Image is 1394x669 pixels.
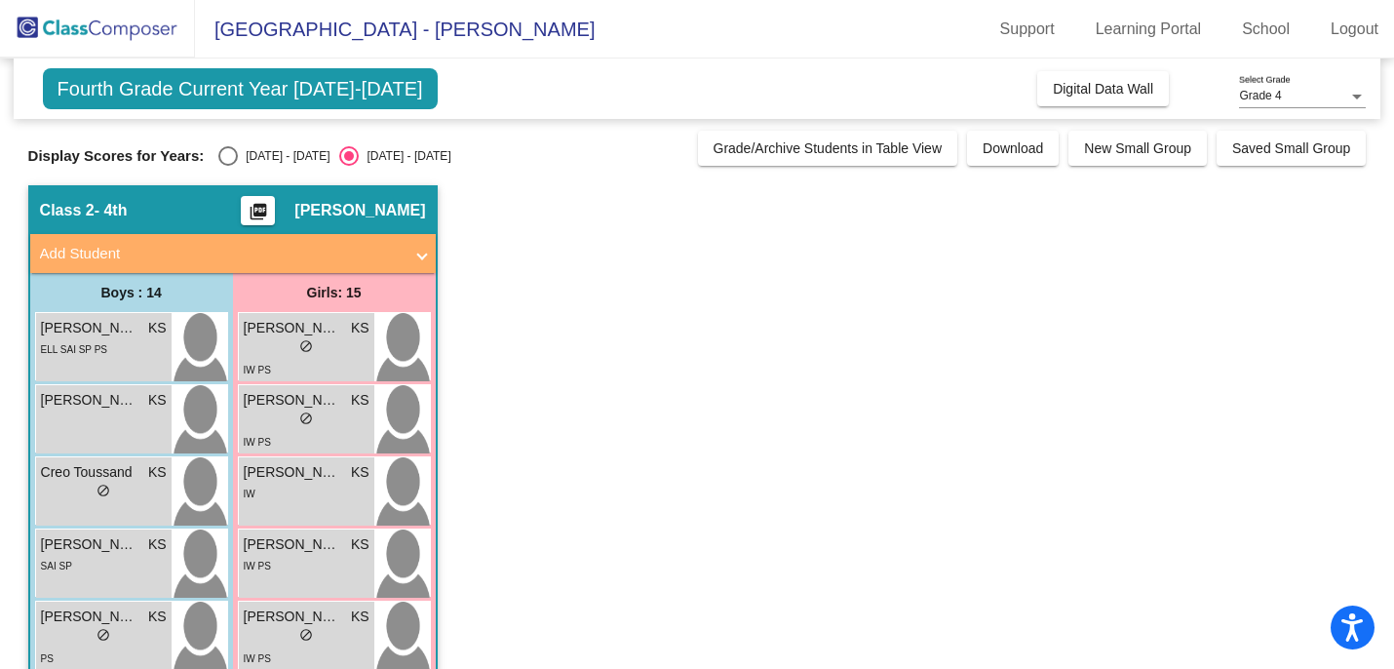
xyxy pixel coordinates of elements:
span: [PERSON_NAME] [244,607,341,627]
span: KS [148,462,167,483]
span: do_not_disturb_alt [299,628,313,642]
span: [GEOGRAPHIC_DATA] - [PERSON_NAME] [195,14,595,45]
span: New Small Group [1084,140,1191,156]
span: [PERSON_NAME] [244,462,341,483]
span: Creo Toussand [41,462,138,483]
span: [PERSON_NAME] [41,534,138,555]
button: Saved Small Group [1217,131,1366,166]
mat-panel-title: Add Student [40,243,403,265]
div: Boys : 14 [30,273,233,312]
span: Grade 4 [1239,89,1281,102]
span: KS [351,318,369,338]
span: [PERSON_NAME] [294,201,425,220]
span: IW PS [244,437,271,448]
button: Grade/Archive Students in Table View [698,131,958,166]
span: Grade/Archive Students in Table View [714,140,943,156]
span: IW PS [244,365,271,375]
span: [PERSON_NAME] [41,607,138,627]
span: Class 2 [40,201,95,220]
span: [PERSON_NAME] [41,318,138,338]
a: Logout [1315,14,1394,45]
a: Learning Portal [1080,14,1218,45]
span: IW PS [244,561,271,571]
mat-radio-group: Select an option [218,146,450,166]
div: [DATE] - [DATE] [359,147,450,165]
span: ELL SAI SP PS [41,344,107,355]
span: Digital Data Wall [1053,81,1153,97]
div: [DATE] - [DATE] [238,147,329,165]
span: Fourth Grade Current Year [DATE]-[DATE] [43,68,438,109]
span: [PERSON_NAME] [244,390,341,411]
span: KS [148,390,167,411]
span: KS [148,607,167,627]
a: School [1226,14,1305,45]
span: KS [351,534,369,555]
span: PS [41,653,54,664]
mat-expansion-panel-header: Add Student [30,234,436,273]
button: Download [967,131,1059,166]
span: KS [148,318,167,338]
button: New Small Group [1068,131,1207,166]
span: [PERSON_NAME] [244,534,341,555]
span: KS [148,534,167,555]
span: IW [244,489,255,499]
span: Saved Small Group [1232,140,1350,156]
span: SAI SP [41,561,72,571]
span: [PERSON_NAME] [244,318,341,338]
span: KS [351,607,369,627]
mat-icon: picture_as_pdf [247,202,270,229]
a: Support [985,14,1070,45]
span: do_not_disturb_alt [97,628,110,642]
span: - 4th [95,201,128,220]
span: do_not_disturb_alt [299,412,313,425]
span: do_not_disturb_alt [97,484,110,497]
span: IW PS [244,653,271,664]
span: Download [983,140,1043,156]
span: KS [351,462,369,483]
button: Print Students Details [241,196,275,225]
div: Girls: 15 [233,273,436,312]
button: Digital Data Wall [1037,71,1169,106]
span: KS [351,390,369,411]
span: Display Scores for Years: [28,147,205,165]
span: [PERSON_NAME] [41,390,138,411]
span: do_not_disturb_alt [299,339,313,353]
